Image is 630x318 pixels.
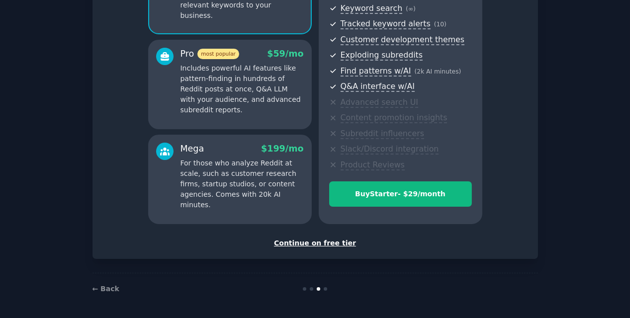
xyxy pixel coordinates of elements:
span: Content promotion insights [341,113,448,123]
div: Buy Starter - $ 29 /month [330,189,471,199]
div: Mega [180,143,204,155]
span: Keyword search [341,3,403,14]
div: Pro [180,48,239,60]
span: Customer development themes [341,35,465,45]
a: ← Back [92,285,119,293]
span: most popular [197,49,239,59]
p: For those who analyze Reddit at scale, such as customer research firms, startup studios, or conte... [180,158,304,210]
span: Slack/Discord integration [341,144,439,155]
div: Continue on free tier [103,238,528,248]
span: $ 199 /mo [261,144,303,154]
span: Product Reviews [341,160,405,170]
span: ( 2k AI minutes ) [415,68,461,75]
span: Tracked keyword alerts [341,19,431,29]
button: BuyStarter- $29/month [329,181,472,207]
span: Advanced search UI [341,97,418,108]
span: ( 10 ) [434,21,447,28]
span: Find patterns w/AI [341,66,411,77]
span: ( ∞ ) [406,5,416,12]
span: Subreddit influencers [341,129,424,139]
span: Q&A interface w/AI [341,81,415,92]
p: Includes powerful AI features like pattern-finding in hundreds of Reddit posts at once, Q&A LLM w... [180,63,304,115]
span: $ 59 /mo [267,49,303,59]
span: Exploding subreddits [341,50,423,61]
